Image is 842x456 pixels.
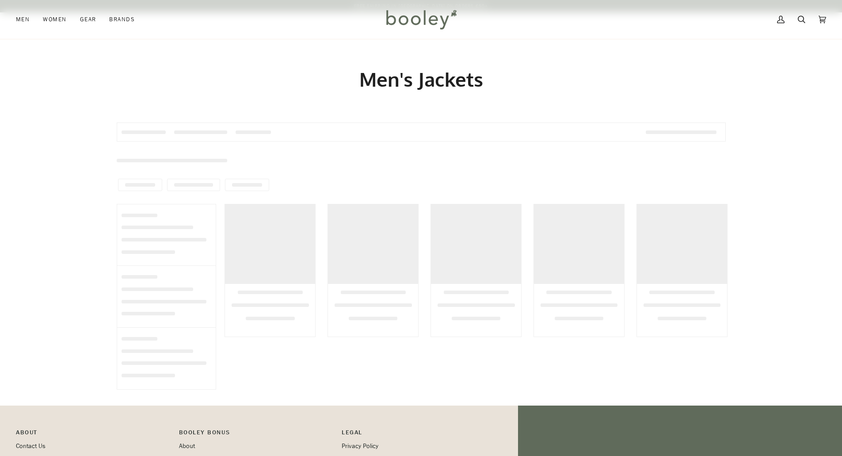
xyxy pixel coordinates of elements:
span: Gear [80,15,96,24]
span: Women [43,15,66,24]
p: Pipeline_Footer Sub [342,428,496,441]
a: About [179,442,195,450]
p: Pipeline_Footer Main [16,428,170,441]
p: Booley Bonus [179,428,333,441]
span: Men [16,15,30,24]
h1: Men's Jackets [117,67,726,92]
span: Brands [109,15,135,24]
img: Booley [382,7,460,32]
a: Contact Us [16,442,46,450]
a: Privacy Policy [342,442,378,450]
